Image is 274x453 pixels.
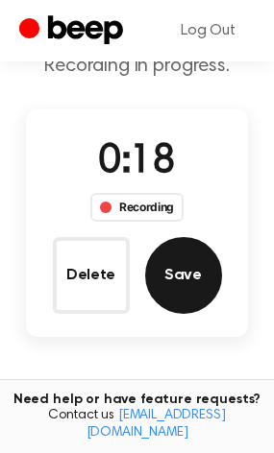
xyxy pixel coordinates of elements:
[12,408,262,441] span: Contact us
[53,237,130,314] button: Delete Audio Record
[87,409,226,440] a: [EMAIL_ADDRESS][DOMAIN_NAME]
[15,55,259,79] p: Recording in progress.
[145,237,222,314] button: Save Audio Record
[98,142,175,182] span: 0:18
[90,193,184,222] div: Recording
[162,8,255,54] a: Log Out
[19,12,128,50] a: Beep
